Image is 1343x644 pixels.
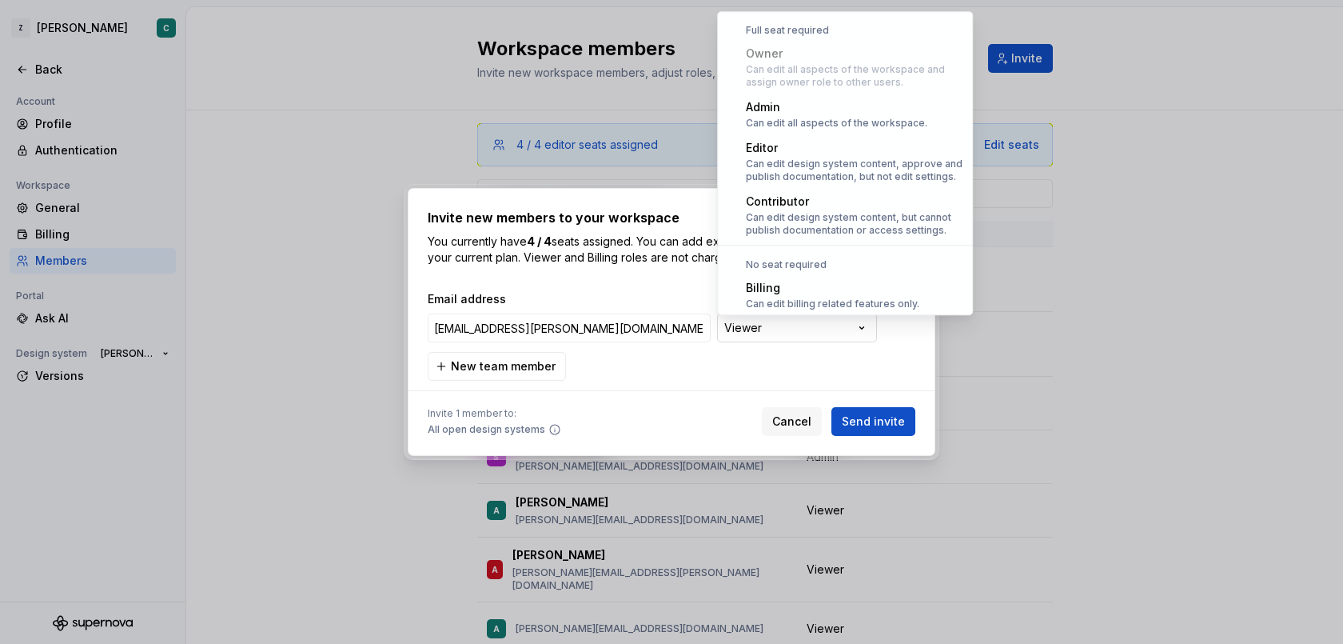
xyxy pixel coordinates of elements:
span: Billing [746,281,780,294]
span: Owner [746,46,783,60]
div: Can edit design system content, approve and publish documentation, but not edit settings. [746,158,963,183]
div: Full seat required [720,24,970,37]
div: Can edit design system content, but cannot publish documentation or access settings. [746,211,963,237]
span: Editor [746,141,778,154]
div: No seat required [720,258,970,271]
span: Contributor [746,194,809,208]
div: Can edit all aspects of the workspace and assign owner role to other users. [746,63,963,89]
div: Can edit billing related features only. [746,298,919,310]
div: Can edit all aspects of the workspace. [746,117,927,130]
span: Admin [746,100,780,114]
